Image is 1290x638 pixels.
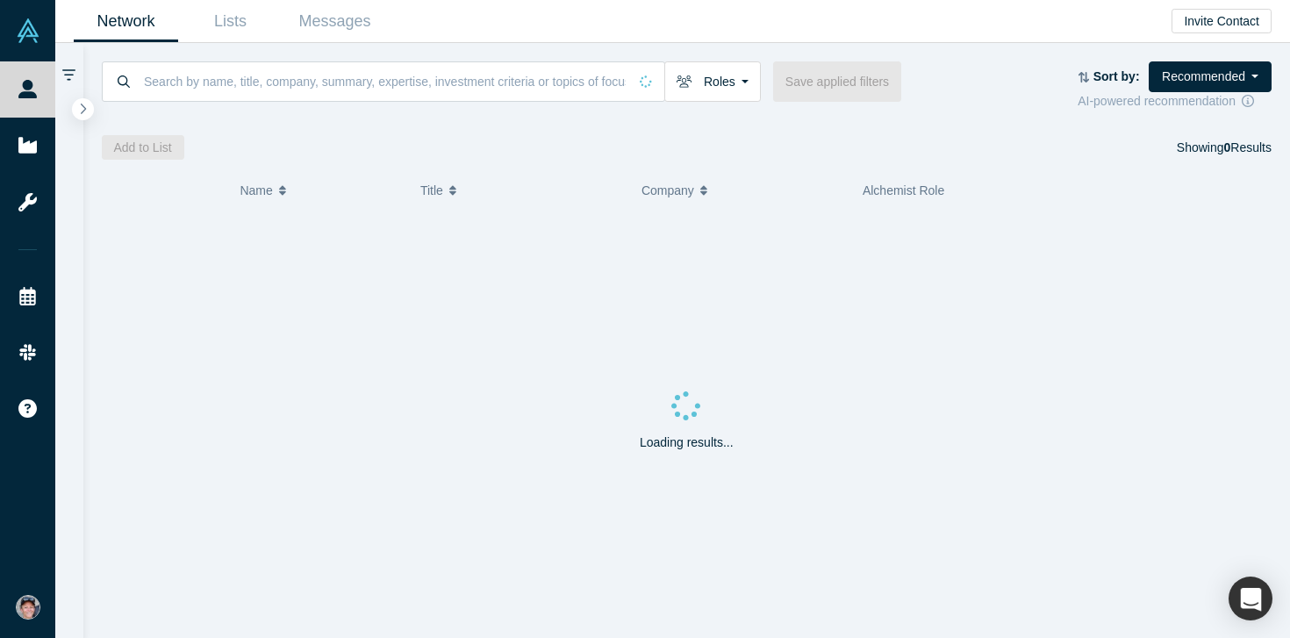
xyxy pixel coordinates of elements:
[420,172,623,209] button: Title
[664,61,761,102] button: Roles
[102,135,184,160] button: Add to List
[641,172,694,209] span: Company
[1177,135,1272,160] div: Showing
[1224,140,1231,154] strong: 0
[863,183,944,197] span: Alchemist Role
[74,1,178,42] a: Network
[420,172,443,209] span: Title
[16,18,40,43] img: Alchemist Vault Logo
[1172,9,1272,33] button: Invite Contact
[773,61,901,102] button: Save applied filters
[641,172,844,209] button: Company
[1224,140,1272,154] span: Results
[240,172,402,209] button: Name
[283,1,387,42] a: Messages
[1078,92,1272,111] div: AI-powered recommendation
[1093,69,1140,83] strong: Sort by:
[16,595,40,620] img: Andy Pflaum's Account
[142,61,627,102] input: Search by name, title, company, summary, expertise, investment criteria or topics of focus
[240,172,272,209] span: Name
[178,1,283,42] a: Lists
[1149,61,1272,92] button: Recommended
[640,434,734,452] p: Loading results...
